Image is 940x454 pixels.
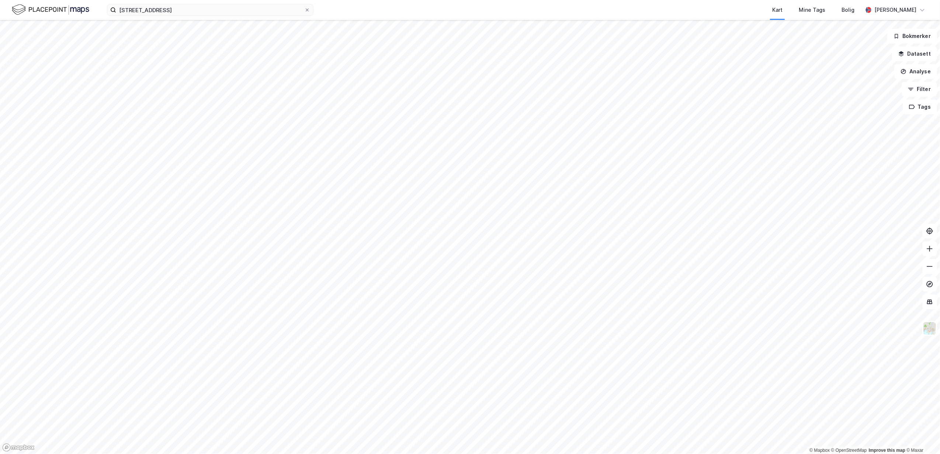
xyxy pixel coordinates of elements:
img: logo.f888ab2527a4732fd821a326f86c7f29.svg [12,3,89,16]
button: Analyse [894,64,937,79]
div: [PERSON_NAME] [874,6,916,14]
div: Kart [772,6,783,14]
a: Improve this map [869,448,905,453]
button: Bokmerker [887,29,937,43]
a: OpenStreetMap [831,448,867,453]
button: Filter [902,82,937,97]
div: Bolig [842,6,854,14]
iframe: Chat Widget [903,419,940,454]
img: Z [923,321,937,335]
button: Tags [903,99,937,114]
a: Mapbox [809,448,830,453]
a: Mapbox homepage [2,443,35,452]
div: Kontrollprogram for chat [903,419,940,454]
button: Datasett [892,46,937,61]
div: Mine Tags [799,6,825,14]
input: Søk på adresse, matrikkel, gårdeiere, leietakere eller personer [116,4,304,15]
